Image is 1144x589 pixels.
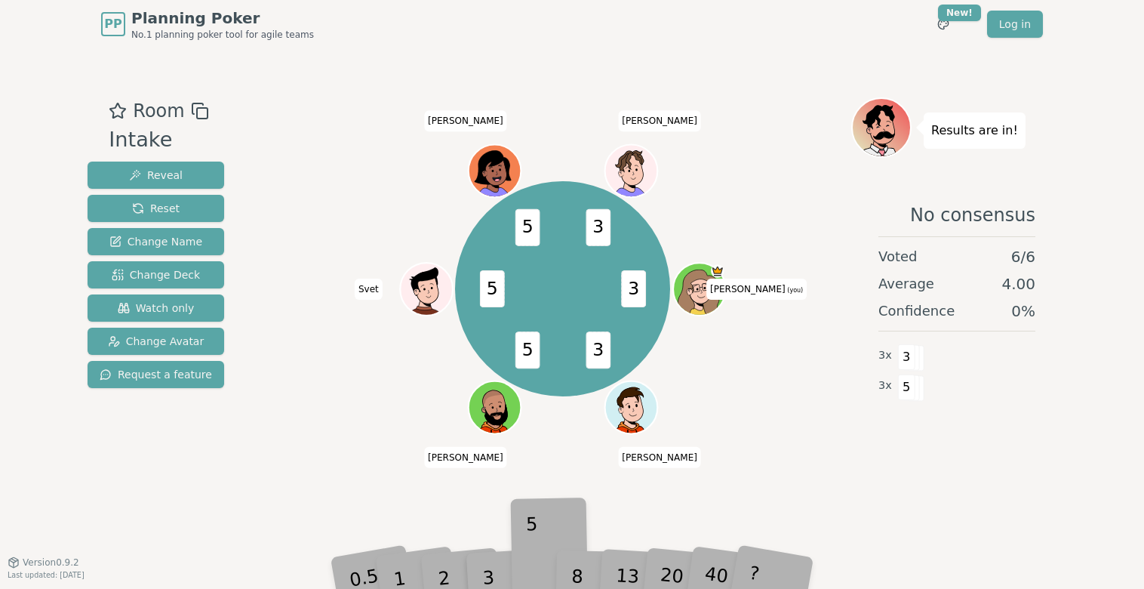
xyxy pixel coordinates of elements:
span: No consensus [910,203,1035,227]
span: Reveal [129,168,183,183]
span: Change Name [109,234,202,249]
span: Voted [878,246,918,267]
button: Add as favourite [109,97,127,125]
span: 5 [479,270,504,307]
span: 0 % [1011,301,1035,322]
span: Request a feature [100,367,212,382]
span: Click to change your name [424,446,507,467]
span: Click to change your name [424,110,507,131]
span: (you) [786,287,804,294]
span: 5 [515,209,540,246]
span: Average [878,273,934,294]
p: Results are in! [931,120,1018,141]
span: 3 x [878,347,892,364]
span: Confidence [878,301,955,322]
button: Watch only [88,294,224,322]
span: Emily is the host [711,264,724,277]
span: Planning Poker [131,8,314,29]
span: Room [133,97,184,125]
span: 4.00 [1001,273,1035,294]
button: Change Avatar [88,328,224,355]
span: 5 [898,375,915,400]
span: Click to change your name [618,446,701,467]
a: Log in [987,11,1043,38]
span: 3 [586,332,610,369]
button: Request a feature [88,361,224,388]
button: Version0.9.2 [8,557,79,569]
span: Last updated: [DATE] [8,571,85,579]
span: Reset [132,201,180,216]
button: Change Deck [88,261,224,288]
a: PPPlanning PokerNo.1 planning poker tool for agile teams [101,8,314,41]
button: Reset [88,195,224,222]
span: Click to change your name [355,279,383,300]
span: 5 [515,332,540,369]
span: 3 [898,344,915,370]
button: New! [930,11,957,38]
span: Click to change your name [706,279,807,300]
span: 3 [586,209,610,246]
span: Click to change your name [618,110,701,131]
button: Reveal [88,162,224,189]
span: Change Avatar [108,334,205,349]
span: 3 [621,270,646,307]
div: Intake [109,125,208,156]
span: No.1 planning poker tool for agile teams [131,29,314,41]
span: PP [104,15,121,33]
div: New! [938,5,981,21]
span: Version 0.9.2 [23,557,79,569]
span: Change Deck [112,267,200,282]
span: Watch only [118,301,195,316]
span: 6 / 6 [1011,246,1035,267]
span: 3 x [878,378,892,394]
button: Change Name [88,228,224,255]
button: Click to change your avatar [675,264,724,313]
